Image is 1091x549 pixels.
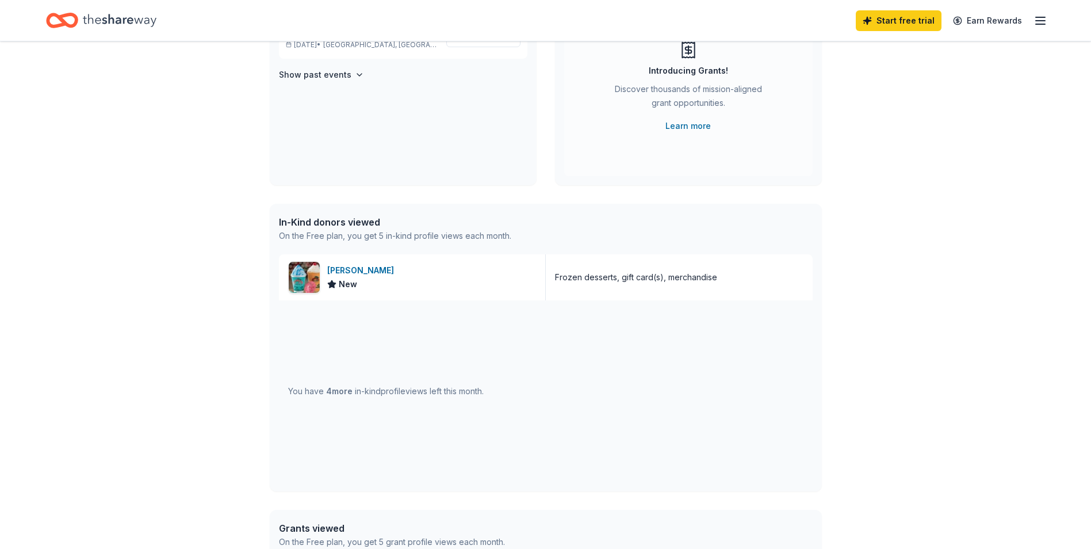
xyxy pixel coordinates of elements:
[327,264,399,277] div: [PERSON_NAME]
[665,119,711,133] a: Learn more
[946,10,1029,31] a: Earn Rewards
[279,68,351,82] h4: Show past events
[555,270,717,284] div: Frozen desserts, gift card(s), merchandise
[279,521,505,535] div: Grants viewed
[46,7,156,34] a: Home
[649,64,728,78] div: Introducing Grants!
[610,82,767,115] div: Discover thousands of mission-aligned grant opportunities.
[279,535,505,549] div: On the Free plan, you get 5 grant profile views each month.
[323,40,437,49] span: [GEOGRAPHIC_DATA], [GEOGRAPHIC_DATA]
[339,277,357,291] span: New
[326,386,353,396] span: 4 more
[279,68,364,82] button: Show past events
[288,384,484,398] div: You have in-kind profile views left this month.
[856,10,941,31] a: Start free trial
[286,40,437,49] p: [DATE] •
[289,262,320,293] img: Image for Bahama Buck's
[279,215,511,229] div: In-Kind donors viewed
[279,229,511,243] div: On the Free plan, you get 5 in-kind profile views each month.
